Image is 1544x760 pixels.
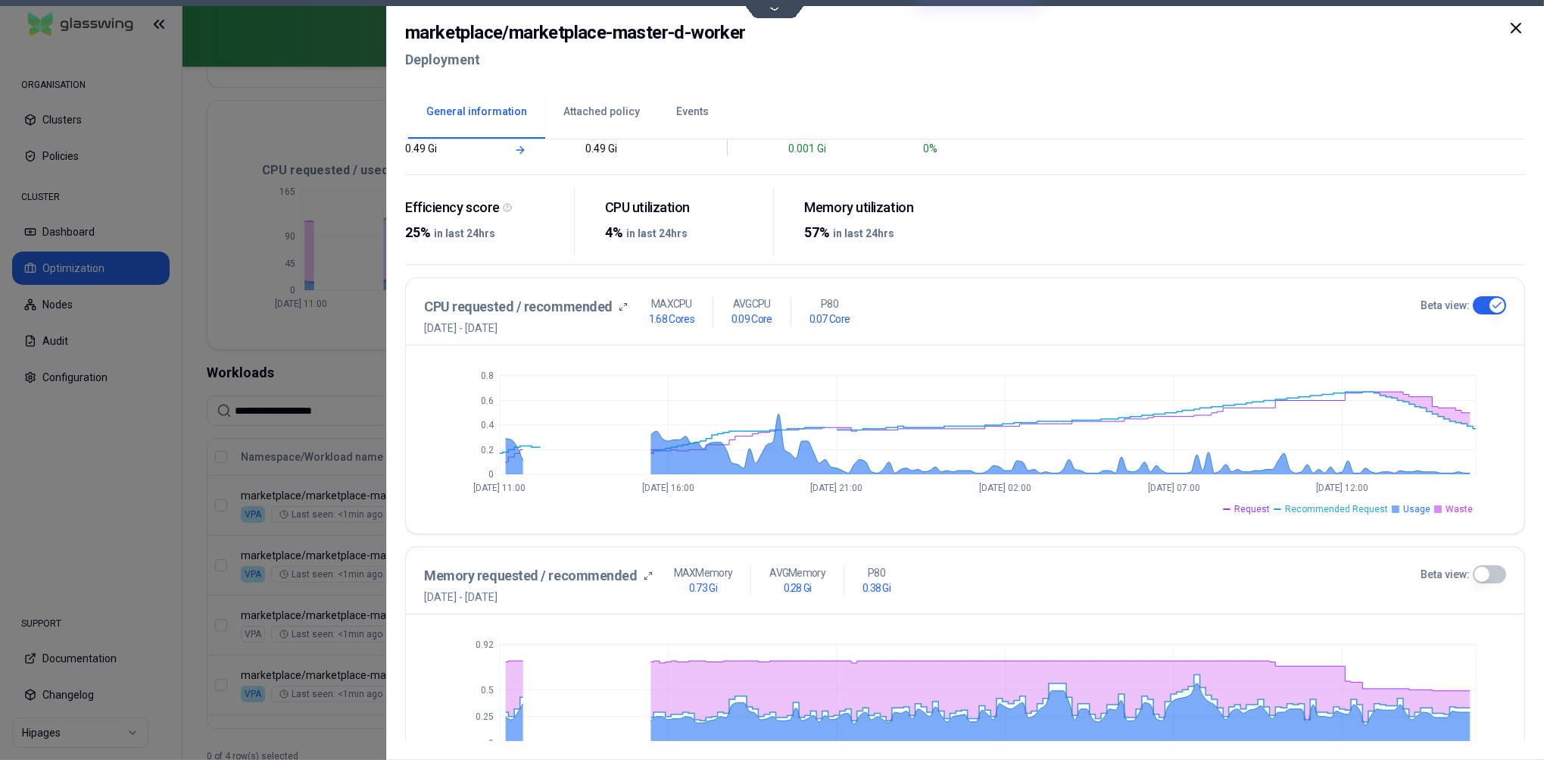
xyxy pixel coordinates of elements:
[1446,503,1473,515] span: Waste
[481,396,494,406] tspan: 0.6
[651,296,692,311] p: MAX CPU
[1316,483,1368,493] tspan: [DATE] 12:00
[979,483,1031,493] tspan: [DATE] 02:00
[649,311,694,327] h1: 1.68 Cores
[1147,483,1199,493] tspan: [DATE] 07:00
[604,222,761,243] div: 4%
[473,483,526,493] tspan: [DATE] 11:00
[1421,298,1470,313] label: Beta view:
[788,141,913,156] div: 0.001 Gi
[405,222,562,243] div: 25%
[476,640,494,650] tspan: 0.92
[1285,503,1388,515] span: Recommended Request
[405,199,562,217] div: Efficiency score
[424,321,628,336] span: [DATE] - [DATE]
[1421,567,1470,582] label: Beta view:
[408,86,545,139] button: General information
[476,712,494,722] tspan: 0.25
[604,199,761,217] div: CPU utilization
[488,738,494,749] tspan: 0
[1234,503,1270,515] span: Request
[673,565,732,580] p: MAX Memory
[731,311,772,327] h1: 0.09 Core
[658,86,727,139] button: Events
[434,227,495,239] span: in last 24hrs
[424,590,653,605] span: [DATE] - [DATE]
[424,296,613,317] h3: CPU requested / recommended
[481,420,494,430] tspan: 0.4
[804,222,961,243] div: 57%
[488,469,494,480] tspan: 0
[810,483,862,493] tspan: [DATE] 21:00
[923,141,1049,156] div: 0%
[821,296,838,311] p: P80
[733,296,771,311] p: AVG CPU
[862,580,891,596] h1: 0.38 Gi
[585,141,666,156] div: 0.49 Gi
[1403,503,1430,515] span: Usage
[625,227,687,239] span: in last 24hrs
[545,86,658,139] button: Attached policy
[481,371,494,381] tspan: 0.8
[833,227,894,239] span: in last 24hrs
[424,565,638,586] h3: Memory requested / recommended
[809,311,850,327] h1: 0.07 Core
[481,445,494,455] tspan: 0.2
[689,580,717,596] h1: 0.73 Gi
[783,580,811,596] h1: 0.28 Gi
[868,565,885,580] p: P80
[642,483,694,493] tspan: [DATE] 16:00
[769,565,825,580] p: AVG Memory
[481,685,494,696] tspan: 0.5
[804,199,961,217] div: Memory utilization
[405,19,746,46] h2: marketplace / marketplace-master-d-worker
[405,141,486,156] div: 0.49 Gi
[405,46,746,73] h2: Deployment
